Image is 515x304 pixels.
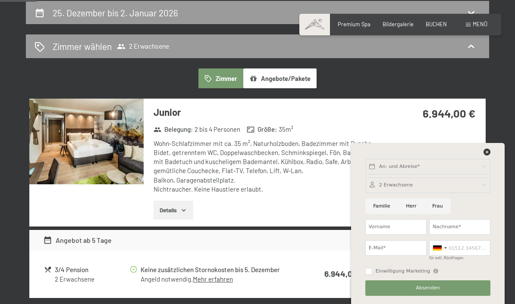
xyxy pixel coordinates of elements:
strong: Belegung : [154,125,193,134]
a: Premium Spa [338,21,371,28]
a: BUCHEN [426,21,447,28]
span: 35 m² [279,125,293,134]
button: Details [154,201,193,220]
span: Absenden [416,285,440,292]
button: Angebote/Pakete [243,68,317,88]
h2: 25. Dezember bis 2. Januar 2026 [53,7,178,18]
img: mss_renderimg.php [29,99,144,184]
span: 2 bis 4 Personen [195,125,240,134]
span: Menü [473,21,487,28]
div: Germany (Deutschland): +49 [430,241,449,255]
span: Einwilligung Marketing [376,268,430,275]
div: 2 Erwachsene [55,275,129,284]
strong: Größe : [247,125,277,134]
button: Absenden [365,280,490,296]
input: 01512 3456789 [429,240,490,256]
div: Keine zusätzlichen Stornokosten bis 5. Dezember [141,265,299,275]
div: Angeld notwendig. [141,275,299,284]
a: Bildergalerie [383,21,414,28]
h2: Zimmer wählen [53,40,112,53]
strong: 6.944,00 € [423,106,475,120]
div: Angebot ab 5 Tage6.944,00 € [29,230,486,251]
button: Zimmer [198,68,243,88]
label: für evtl. Rückfragen [429,256,463,260]
span: 2 Erwachsene [117,42,169,51]
div: 3/4 Pension [55,265,129,275]
div: Angebot ab 5 Tage [43,235,112,245]
a: Mehr erfahren [193,275,233,283]
h3: Junior [154,105,383,119]
strong: 6.944,00 € [324,269,364,279]
div: Wohn-Schlafzimmer mit ca. 35 m², Naturholzboden, Badezimmer mit Dusche, Bidet, getrenntem WC, Dop... [154,139,383,194]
